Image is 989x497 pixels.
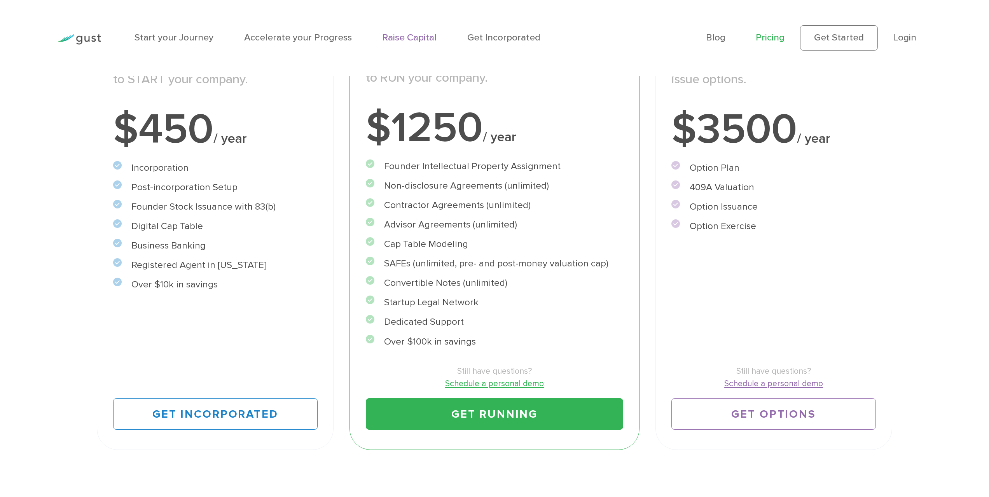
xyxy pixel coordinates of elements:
[467,32,540,43] a: Get Incorporated
[671,377,876,390] a: Schedule a personal demo
[366,335,624,349] li: Over $100k in savings
[366,159,624,174] li: Founder Intellectual Property Assignment
[135,32,213,43] a: Start your Journey
[58,34,101,45] img: Gust Logo
[671,219,876,234] li: Option Exercise
[671,108,876,150] div: $3500
[797,131,830,146] span: / year
[671,161,876,175] li: Option Plan
[113,180,318,195] li: Post-incorporation Setup
[671,365,876,377] span: Still have questions?
[113,219,318,234] li: Digital Cap Table
[113,278,318,292] li: Over $10k in savings
[706,32,725,43] a: Blog
[366,315,624,329] li: Dedicated Support
[366,237,624,252] li: Cap Table Modeling
[483,129,516,145] span: / year
[113,239,318,253] li: Business Banking
[113,398,318,430] a: Get Incorporated
[366,179,624,193] li: Non-disclosure Agreements (unlimited)
[671,180,876,195] li: 409A Valuation
[366,198,624,213] li: Contractor Agreements (unlimited)
[671,200,876,214] li: Option Issuance
[366,398,624,430] a: Get Running
[113,161,318,175] li: Incorporation
[113,108,318,150] div: $450
[366,296,624,310] li: Startup Legal Network
[366,218,624,232] li: Advisor Agreements (unlimited)
[366,107,624,149] div: $1250
[382,32,437,43] a: Raise Capital
[671,398,876,430] a: Get Options
[113,200,318,214] li: Founder Stock Issuance with 83(b)
[366,377,624,390] a: Schedule a personal demo
[366,276,624,290] li: Convertible Notes (unlimited)
[113,258,318,273] li: Registered Agent in [US_STATE]
[366,365,624,377] span: Still have questions?
[756,32,785,43] a: Pricing
[800,25,878,50] a: Get Started
[366,257,624,271] li: SAFEs (unlimited, pre- and post-money valuation cap)
[893,32,916,43] a: Login
[213,131,247,146] span: / year
[244,32,352,43] a: Accelerate your Progress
